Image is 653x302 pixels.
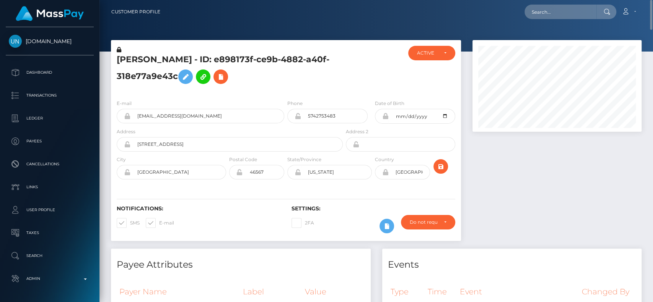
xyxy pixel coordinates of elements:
button: Do not require [401,215,455,229]
p: Search [9,250,91,262]
p: Taxes [9,227,91,239]
a: Links [6,178,94,197]
label: Address 2 [346,128,368,135]
a: Taxes [6,223,94,242]
label: Postal Code [229,156,257,163]
label: Phone [287,100,303,107]
a: Search [6,246,94,265]
th: Value [302,281,365,302]
a: Admin [6,269,94,288]
label: State/Province [287,156,321,163]
div: Do not require [410,219,437,225]
p: Cancellations [9,158,91,170]
h4: Payee Attributes [117,258,365,271]
a: Cancellations [6,155,94,174]
h6: Settings: [291,205,455,212]
label: Address [117,128,135,135]
label: City [117,156,126,163]
th: Payer Name [117,281,240,302]
a: User Profile [6,200,94,220]
div: ACTIVE [417,50,437,56]
label: E-mail [117,100,132,107]
p: Transactions [9,90,91,101]
img: Unlockt.me [9,35,22,48]
a: Payees [6,132,94,151]
a: Dashboard [6,63,94,82]
p: User Profile [9,204,91,216]
span: [DOMAIN_NAME] [6,38,94,45]
img: MassPay Logo [16,6,84,21]
p: Links [9,181,91,193]
th: Label [240,281,302,302]
label: Date of Birth [375,100,404,107]
label: 2FA [291,218,314,228]
button: ACTIVE [408,46,455,60]
a: Customer Profile [111,4,160,20]
label: E-mail [146,218,174,228]
p: Ledger [9,113,91,124]
a: Transactions [6,86,94,105]
h4: Events [388,258,636,271]
p: Dashboard [9,67,91,78]
p: Payees [9,136,91,147]
label: SMS [117,218,140,228]
a: Ledger [6,109,94,128]
input: Search... [524,5,596,19]
h5: [PERSON_NAME] - ID: e898173f-ce9b-4882-a40f-318e77a9e43c [117,54,339,88]
h6: Notifications: [117,205,280,212]
label: Country [375,156,394,163]
p: Admin [9,273,91,284]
